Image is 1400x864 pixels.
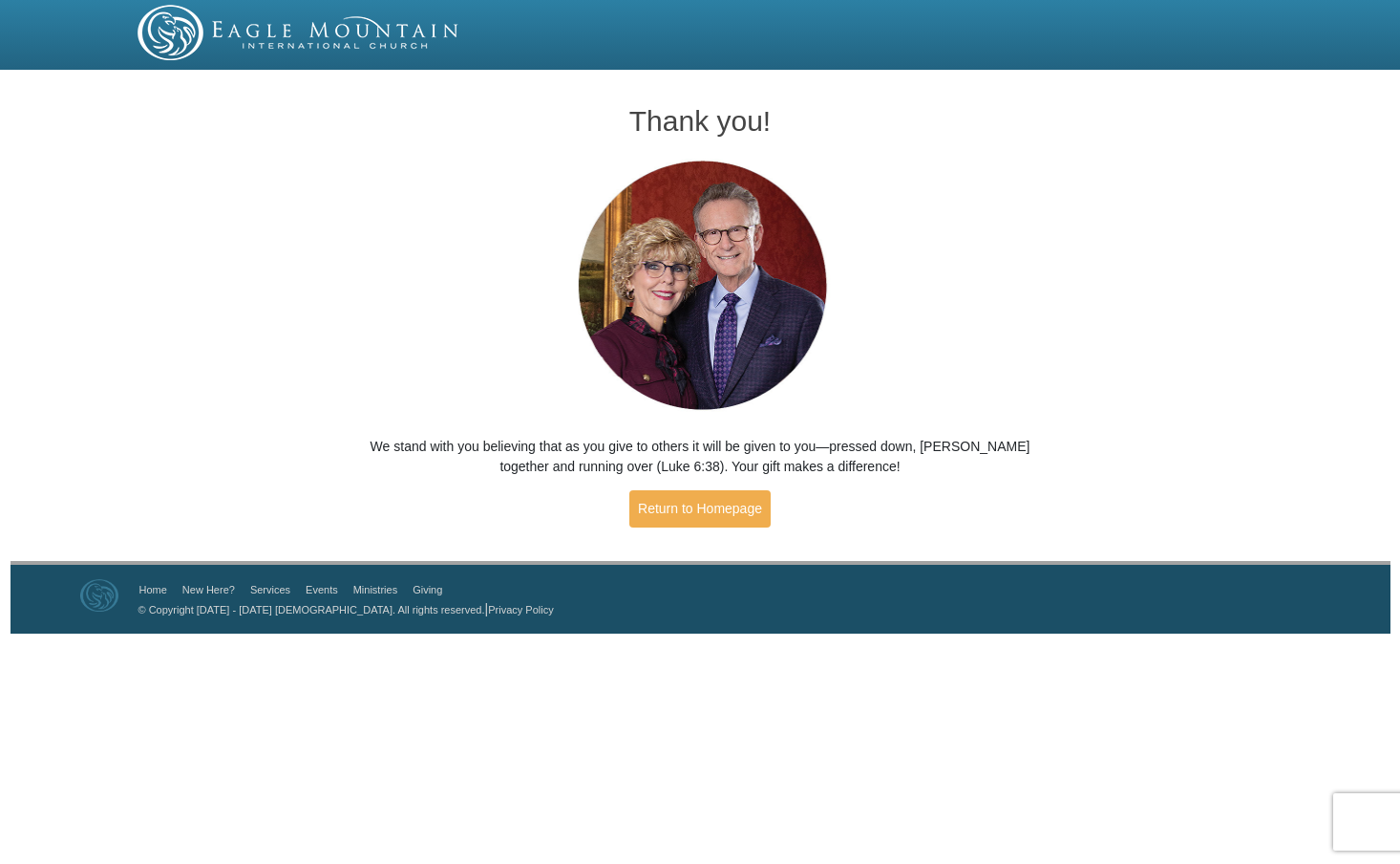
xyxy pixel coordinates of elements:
[132,599,554,619] p: |
[306,584,338,595] a: Events
[139,584,167,595] a: Home
[488,604,553,616] a: Privacy Policy
[138,5,460,60] img: EMIC
[353,584,397,595] a: Ministries
[138,604,485,616] a: © Copyright [DATE] - [DATE] [DEMOGRAPHIC_DATA]. All rights reserved.
[360,437,1040,477] p: We stand with you believing that as you give to others it will be given to you—pressed down, [PER...
[250,584,290,595] a: Services
[80,579,118,612] img: Eagle Mountain International Church
[629,490,771,528] a: Return to Homepage
[413,584,442,595] a: Giving
[182,584,235,595] a: New Here?
[560,155,841,418] img: Pastors George and Terri Pearsons
[360,105,1040,137] h1: Thank you!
